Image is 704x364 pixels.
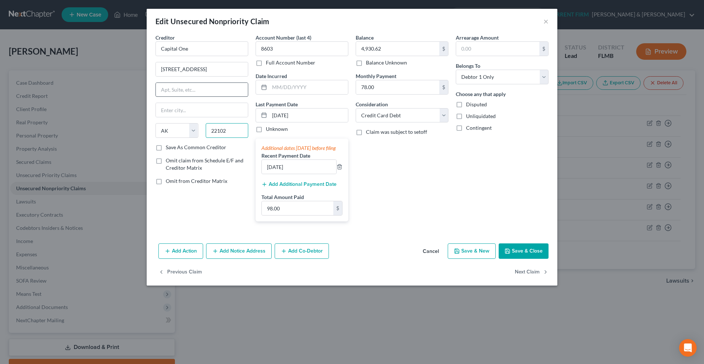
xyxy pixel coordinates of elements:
div: $ [439,42,448,56]
input: Search creditor by name... [155,41,248,56]
div: Open Intercom Messenger [679,339,697,357]
input: Enter city... [156,103,248,117]
button: Next Claim [515,265,549,280]
label: Recent Payment Date [261,152,310,159]
label: Total Amount Paid [261,193,304,201]
span: Creditor [155,34,175,41]
span: Belongs To [456,63,480,69]
button: Cancel [417,244,445,259]
label: Monthly Payment [356,72,396,80]
span: Omit from Creditor Matrix [166,178,227,184]
span: Unliquidated [466,113,496,119]
button: Add Co-Debtor [275,243,329,259]
div: $ [539,42,548,56]
span: Disputed [466,101,487,107]
input: MM/DD/YYYY [269,109,348,122]
input: Apt, Suite, etc... [156,83,248,97]
label: Account Number (last 4) [256,34,311,41]
input: -- [262,160,336,174]
label: Balance Unknown [366,59,407,66]
label: Date Incurred [256,72,287,80]
div: Edit Unsecured Nonpriority Claim [155,16,269,26]
div: $ [439,80,448,94]
div: Additional dates [DATE] before filing [261,144,342,152]
button: Add Additional Payment Date [261,181,337,187]
label: Save As Common Creditor [166,144,226,151]
label: Choose any that apply [456,90,506,98]
button: Add Notice Address [206,243,272,259]
input: 0.00 [262,201,333,215]
button: × [543,17,549,26]
div: $ [333,201,342,215]
input: XXXX [256,41,348,56]
label: Consideration [356,100,388,108]
label: Balance [356,34,374,41]
input: 0.00 [356,80,439,94]
input: 0.00 [456,42,539,56]
label: Arrearage Amount [456,34,499,41]
label: Unknown [266,125,288,133]
label: Full Account Number [266,59,315,66]
button: Save & New [448,243,496,259]
input: 0.00 [356,42,439,56]
button: Add Action [158,243,203,259]
span: Omit claim from Schedule E/F and Creditor Matrix [166,157,243,171]
input: Enter address... [156,62,248,76]
span: Claim was subject to setoff [366,129,427,135]
span: Contingent [466,125,492,131]
button: Previous Claim [158,265,202,280]
label: Last Payment Date [256,100,298,108]
button: Save & Close [499,243,549,259]
input: Enter zip... [206,123,249,138]
input: MM/DD/YYYY [269,80,348,94]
